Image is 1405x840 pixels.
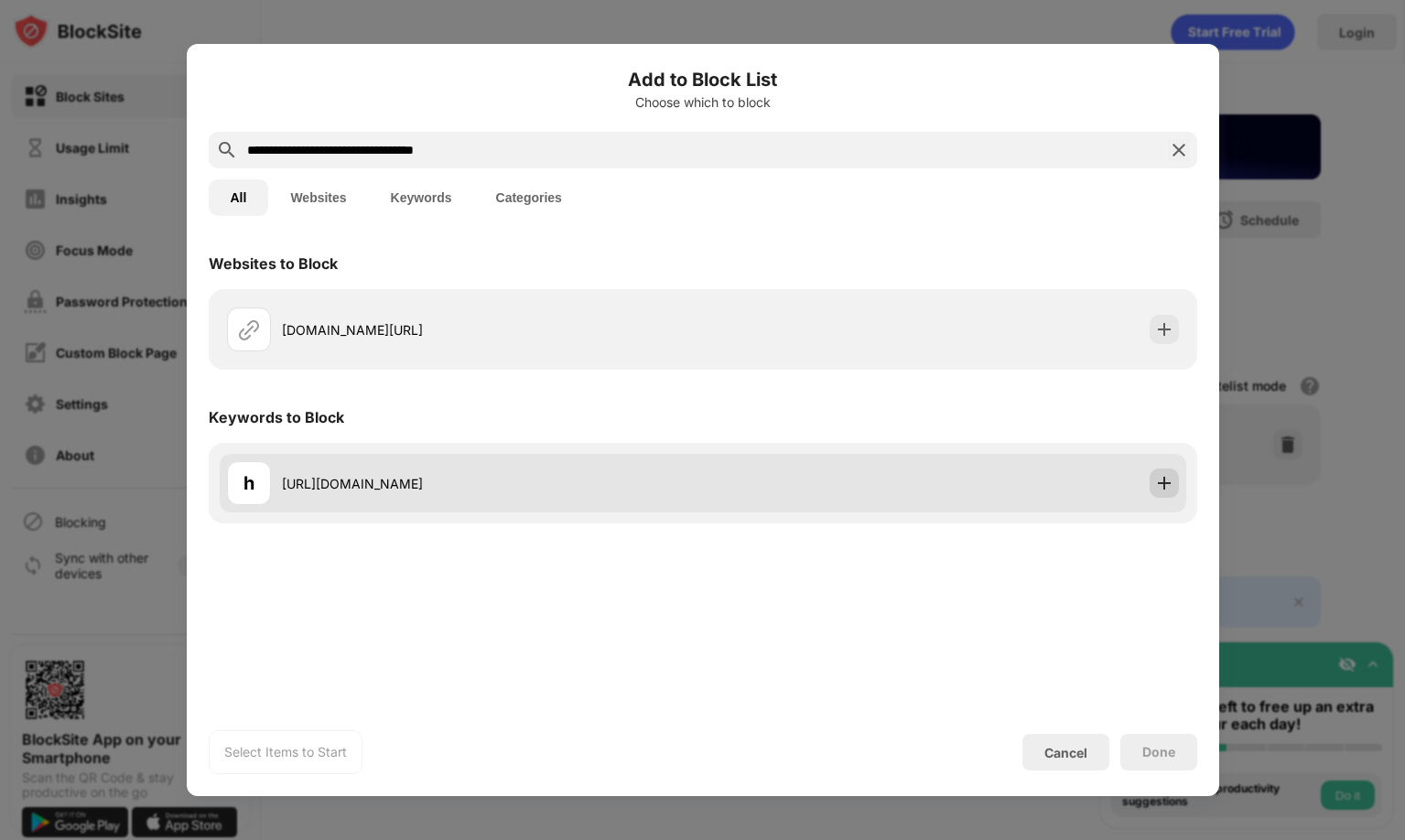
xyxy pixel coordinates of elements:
[1142,745,1175,759] div: Done
[1044,745,1087,760] div: Cancel
[282,320,703,339] div: [DOMAIN_NAME][URL]
[209,254,338,273] div: Websites to Block
[209,66,1197,93] h6: Add to Block List
[282,474,703,493] div: [URL][DOMAIN_NAME]
[369,179,474,216] button: Keywords
[209,95,1197,110] div: Choose which to block
[224,743,347,761] div: Select Items to Start
[238,318,260,340] img: url.svg
[474,179,584,216] button: Categories
[243,469,254,497] div: h
[209,408,344,426] div: Keywords to Block
[209,179,269,216] button: All
[216,139,238,161] img: search.svg
[268,179,368,216] button: Websites
[1168,139,1190,161] img: search-close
